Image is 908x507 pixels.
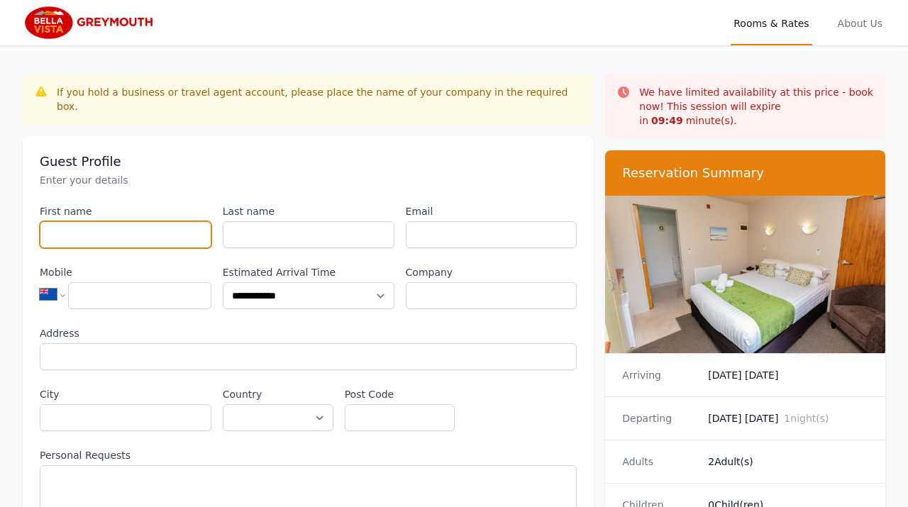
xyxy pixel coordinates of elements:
[639,85,874,128] p: We have limited availability at this price - book now! This session will expire in minute(s).
[622,411,697,425] dt: Departing
[784,413,829,424] span: 1 night(s)
[40,153,577,170] h3: Guest Profile
[708,455,868,469] dd: 2 Adult(s)
[40,448,577,462] label: Personal Requests
[406,204,577,218] label: Email
[708,411,868,425] dd: [DATE] [DATE]
[708,368,868,382] dd: [DATE] [DATE]
[605,196,885,353] img: Compact Queen Studio
[345,387,455,401] label: Post Code
[57,85,582,113] div: If you hold a business or travel agent account, please place the name of your company in the requ...
[622,455,697,469] dt: Adults
[622,368,697,382] dt: Arriving
[223,204,394,218] label: Last name
[40,265,211,279] label: Mobile
[40,387,211,401] label: City
[223,265,394,279] label: Estimated Arrival Time
[406,265,577,279] label: Company
[40,173,577,187] p: Enter your details
[40,204,211,218] label: First name
[40,326,577,340] label: Address
[651,115,683,126] strong: 09 : 49
[223,387,333,401] label: Country
[23,6,159,40] img: Bella Vista Greymouth
[622,165,868,182] h3: Reservation Summary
